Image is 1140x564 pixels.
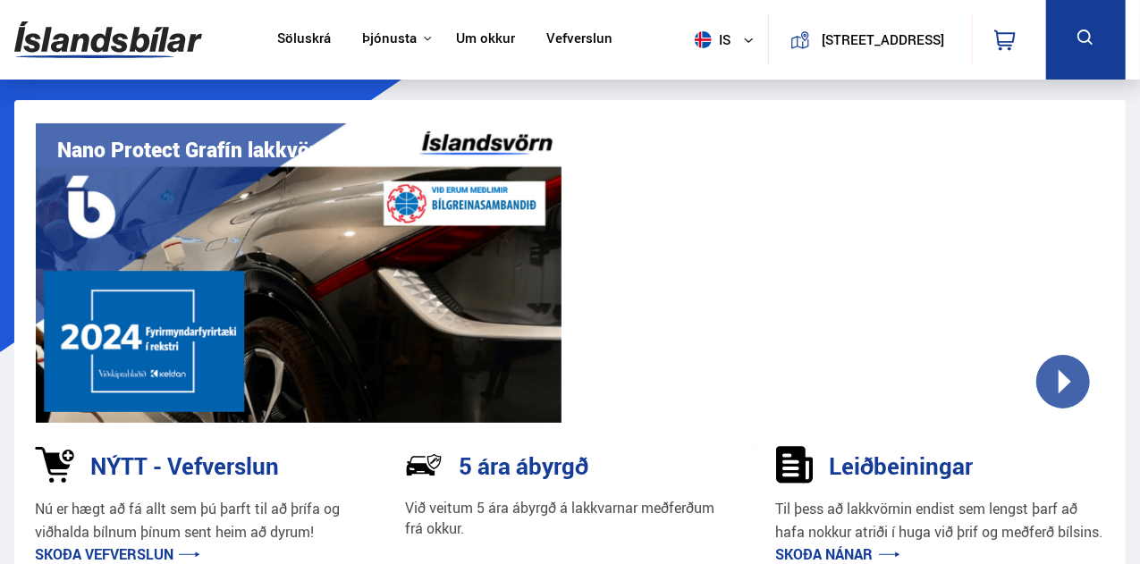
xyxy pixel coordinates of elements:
[90,452,279,479] h3: NÝTT - Vefverslun
[405,446,443,484] img: NP-R9RrMhXQFCiaa.svg
[546,30,612,49] a: Vefverslun
[35,498,364,543] p: Nú er hægt að fá allt sem þú þarft til að þrífa og viðhalda bílnum þínum sent heim að dyrum!
[456,30,515,49] a: Um okkur
[36,123,562,423] img: vI42ee_Copy_of_H.png
[277,30,331,49] a: Söluskrá
[14,11,202,69] img: G0Ugv5HjCgRt.svg
[57,138,329,162] h1: Nano Protect Grafín lakkvörn
[776,498,1105,543] p: Til þess að lakkvörnin endist sem lengst þarf að hafa nokkur atriði í huga við þrif og meðferð bí...
[817,32,949,47] button: [STREET_ADDRESS]
[459,452,588,479] h3: 5 ára ábyrgð
[35,446,74,484] img: 1kVRZhkadjUD8HsE.svg
[779,14,961,65] a: [STREET_ADDRESS]
[688,13,768,66] button: is
[776,544,900,564] a: Skoða nánar
[35,544,200,564] a: Skoða vefverslun
[362,30,417,47] button: Þjónusta
[776,446,814,484] img: sDldwouBCQTERH5k.svg
[405,498,734,539] p: Við veitum 5 ára ábyrgð á lakkvarnar meðferðum frá okkur.
[830,452,974,479] h3: Leiðbeiningar
[695,31,712,48] img: svg+xml;base64,PHN2ZyB4bWxucz0iaHR0cDovL3d3dy53My5vcmcvMjAwMC9zdmciIHdpZHRoPSI1MTIiIGhlaWdodD0iNT...
[688,31,732,48] span: is
[14,7,68,61] button: Opna LiveChat spjallviðmót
